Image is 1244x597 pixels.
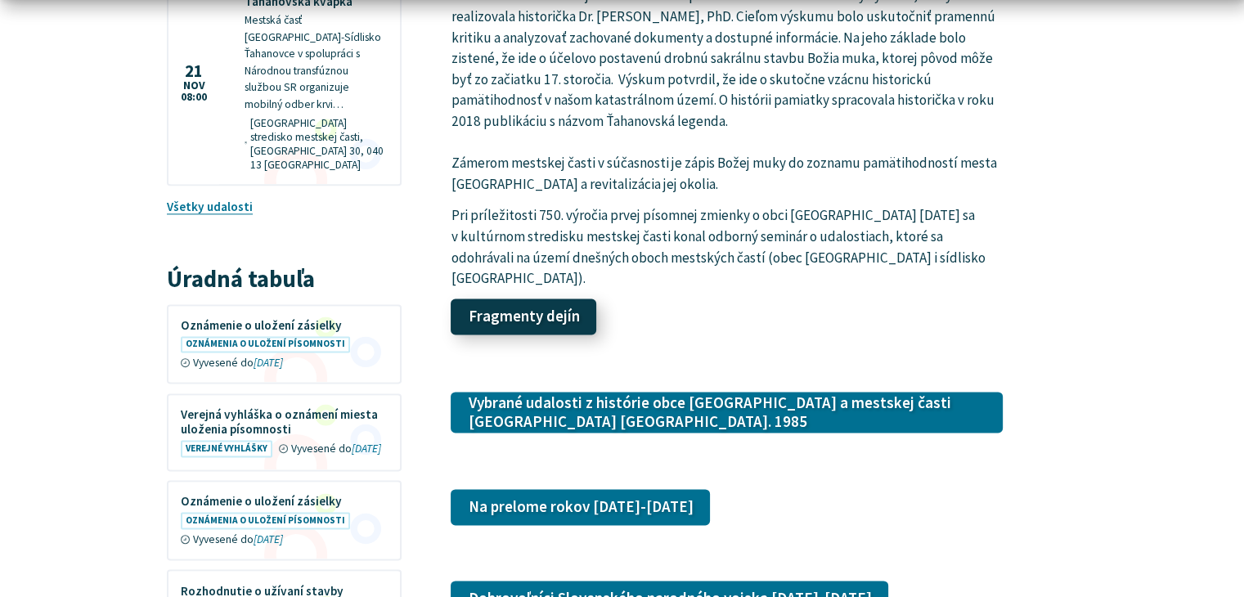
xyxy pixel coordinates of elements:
[167,199,253,214] a: Všetky udalosti
[168,482,400,559] a: Oznámenie o uložení zásielky Oznámenia o uložení písomnosti Vyvesené do[DATE]
[451,489,710,525] a: Na prelome rokov [DATE]-[DATE]
[451,392,1003,433] a: Vybrané udalosti z histórie obce [GEOGRAPHIC_DATA] a mestskej časti [GEOGRAPHIC_DATA] [GEOGRAPHIC...
[167,267,402,292] h3: Úradná tabuľa
[168,306,400,383] a: Oznámenie o uložení zásielky Oznámenia o uložení písomnosti Vyvesené do[DATE]
[451,205,1003,290] p: Pri príležitosti 750. výročia prvej písomnej zmienky o obci [GEOGRAPHIC_DATA] [DATE] sa v kultúrn...
[168,395,400,469] a: Verejná vyhláška o oznámení miesta uloženia písomnosti Verejné vyhlášky Vyvesené do[DATE]
[451,298,596,334] a: Fragmenty dejín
